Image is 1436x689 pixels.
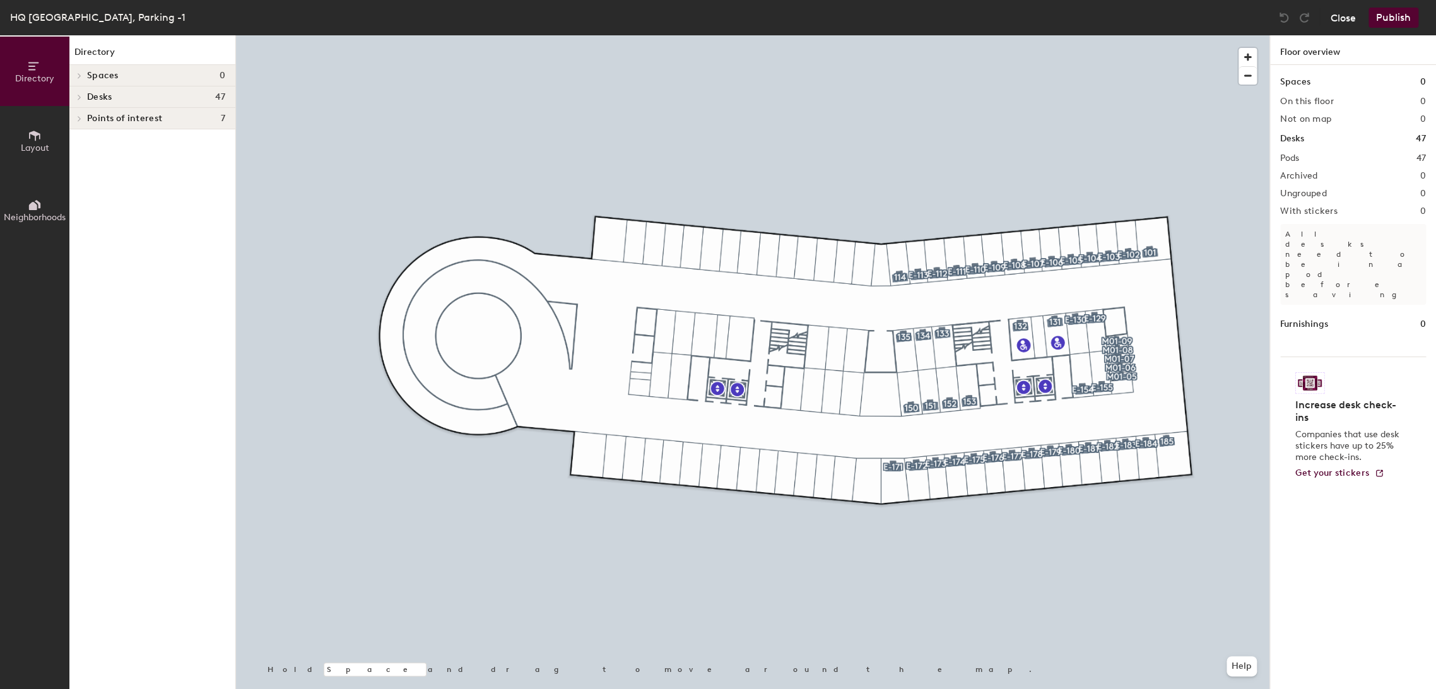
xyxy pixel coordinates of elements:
[1280,206,1338,216] h2: With stickers
[1278,11,1290,24] img: Undo
[15,73,54,84] span: Directory
[1227,656,1257,676] button: Help
[1420,75,1426,89] h1: 0
[87,71,119,81] span: Spaces
[69,45,235,65] h1: Directory
[1280,97,1334,107] h2: On this floor
[1420,114,1426,124] h2: 0
[1270,35,1436,65] h1: Floor overview
[1280,224,1426,305] p: All desks need to be in a pod before saving
[1280,132,1304,146] h1: Desks
[1420,171,1426,181] h2: 0
[1420,189,1426,199] h2: 0
[1295,468,1384,479] a: Get your stickers
[1295,468,1369,478] span: Get your stickers
[10,9,185,25] div: HQ [GEOGRAPHIC_DATA], Parking -1
[1420,206,1426,216] h2: 0
[1295,372,1324,394] img: Sticker logo
[1331,8,1356,28] button: Close
[1416,132,1426,146] h1: 47
[1420,317,1426,331] h1: 0
[1280,153,1299,163] h2: Pods
[1368,8,1418,28] button: Publish
[1280,114,1331,124] h2: Not on map
[87,92,112,102] span: Desks
[220,71,225,81] span: 0
[87,114,162,124] span: Points of interest
[1280,317,1328,331] h1: Furnishings
[221,114,225,124] span: 7
[215,92,225,102] span: 47
[1420,97,1426,107] h2: 0
[1280,75,1310,89] h1: Spaces
[1280,189,1327,199] h2: Ungrouped
[1416,153,1426,163] h2: 47
[1295,429,1403,463] p: Companies that use desk stickers have up to 25% more check-ins.
[21,143,49,153] span: Layout
[1280,171,1317,181] h2: Archived
[4,212,66,223] span: Neighborhoods
[1295,399,1403,424] h4: Increase desk check-ins
[1298,11,1310,24] img: Redo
